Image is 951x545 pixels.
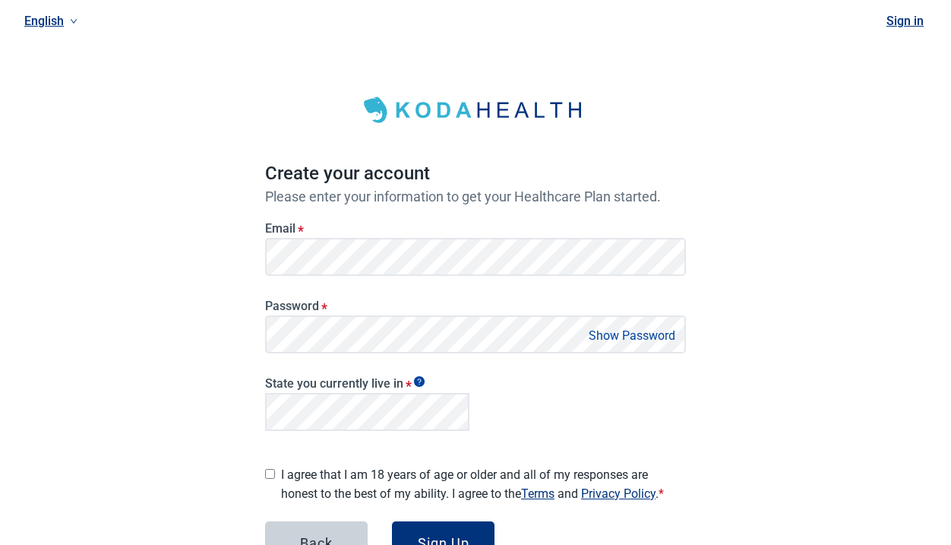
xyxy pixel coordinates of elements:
h1: Create your account [265,160,686,189]
a: Terms [521,486,554,501]
img: Koda Health [354,91,597,129]
span: down [70,17,77,25]
label: Email [265,221,686,236]
label: State you currently live in [265,376,469,391]
span: Required field [659,486,664,501]
a: Current language: English [18,8,84,33]
button: Show Password [584,325,680,346]
label: Password [265,299,686,313]
p: Please enter your information to get your Healthcare Plan started. [265,189,686,204]
span: Show tooltip [414,376,425,387]
a: Privacy Policy [581,486,656,501]
label: I agree that I am 18 years of age or older and all of my responses are honest to the best of my a... [281,465,686,503]
a: Sign in [886,14,924,28]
